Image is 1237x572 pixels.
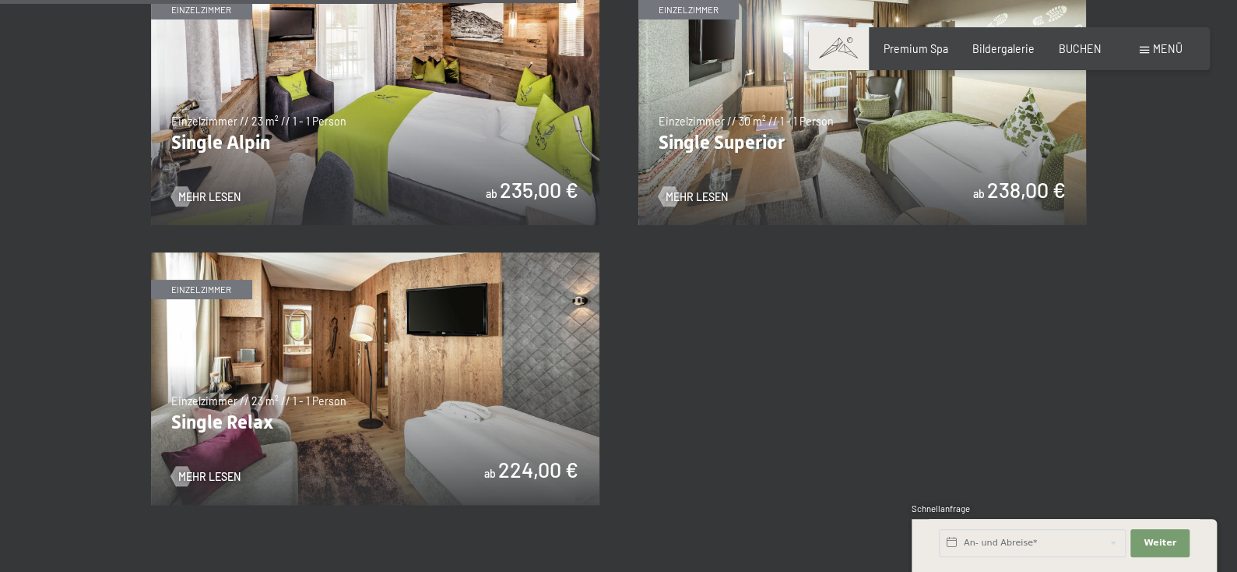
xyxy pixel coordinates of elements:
[171,189,241,205] a: Mehr Lesen
[884,42,948,55] a: Premium Spa
[1144,537,1176,549] span: Weiter
[666,189,728,205] span: Mehr Lesen
[659,189,728,205] a: Mehr Lesen
[1153,42,1183,55] span: Menü
[1059,42,1102,55] a: BUCHEN
[151,252,599,261] a: Single Relax
[1130,529,1190,557] button: Weiter
[972,42,1035,55] a: Bildergalerie
[178,469,241,485] span: Mehr Lesen
[178,189,241,205] span: Mehr Lesen
[151,252,599,505] img: Single Relax
[171,469,241,485] a: Mehr Lesen
[912,503,970,514] span: Schnellanfrage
